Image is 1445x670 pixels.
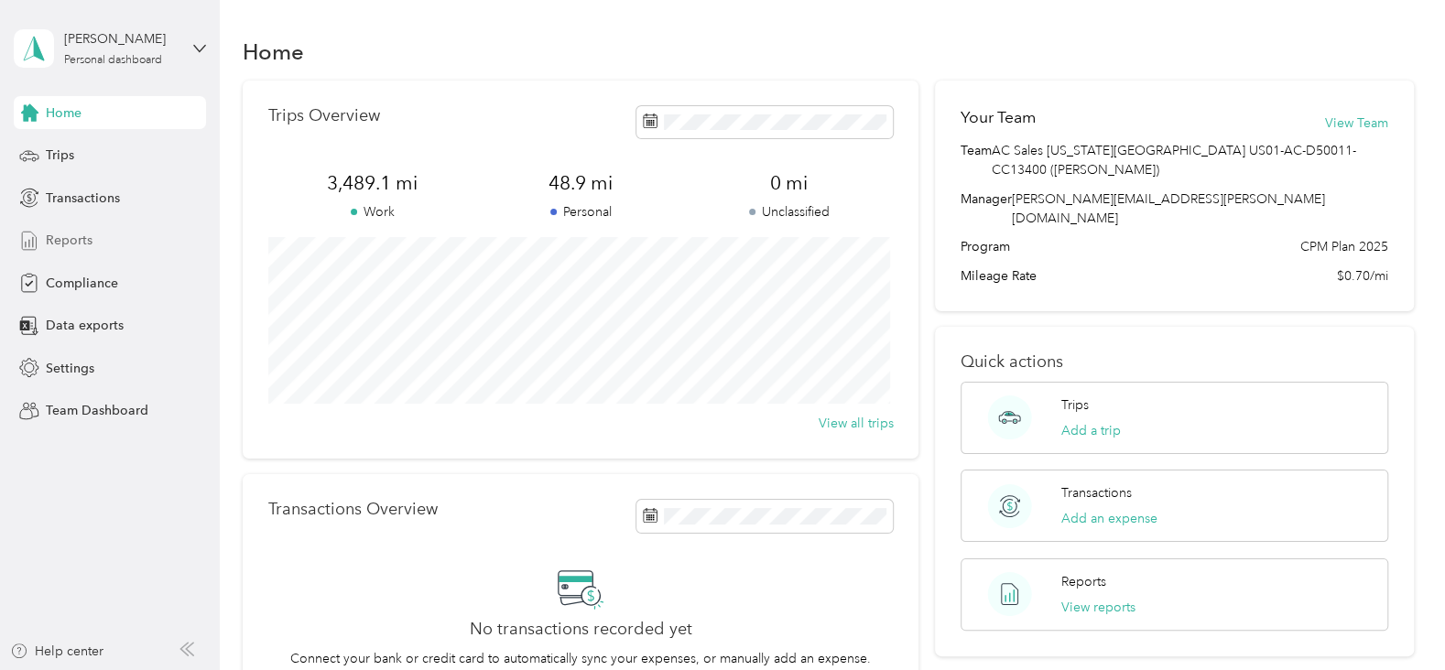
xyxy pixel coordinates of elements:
[1060,421,1120,440] button: Add a trip
[46,189,120,208] span: Transactions
[685,202,894,222] p: Unclassified
[46,146,74,165] span: Trips
[961,106,1036,129] h2: Your Team
[1012,191,1325,226] span: [PERSON_NAME][EMAIL_ADDRESS][PERSON_NAME][DOMAIN_NAME]
[268,500,438,519] p: Transactions Overview
[961,237,1010,256] span: Program
[46,103,81,123] span: Home
[992,141,1388,179] span: AC Sales [US_STATE][GEOGRAPHIC_DATA] US01-AC-D50011-CC13400 ([PERSON_NAME])
[268,170,477,196] span: 3,489.1 mi
[1060,509,1157,528] button: Add an expense
[1060,572,1105,591] p: Reports
[961,266,1037,286] span: Mileage Rate
[290,649,871,668] p: Connect your bank or credit card to automatically sync your expenses, or manually add an expense.
[46,401,148,420] span: Team Dashboard
[1337,266,1388,286] span: $0.70/mi
[476,202,685,222] p: Personal
[268,106,380,125] p: Trips Overview
[1060,483,1131,502] p: Transactions
[46,231,92,250] span: Reports
[1060,395,1088,415] p: Trips
[961,189,1012,228] span: Manager
[46,316,124,335] span: Data exports
[10,642,103,661] button: Help center
[961,352,1388,372] p: Quick actions
[1060,598,1135,617] button: View reports
[476,170,685,196] span: 48.9 mi
[961,141,992,179] span: Team
[1325,113,1388,133] button: View Team
[818,414,893,433] button: View all trips
[64,55,162,66] div: Personal dashboard
[268,202,477,222] p: Work
[64,29,179,49] div: [PERSON_NAME]
[1342,567,1445,670] iframe: Everlance-gr Chat Button Frame
[1300,237,1388,256] span: CPM Plan 2025
[243,42,304,61] h1: Home
[46,274,118,293] span: Compliance
[685,170,894,196] span: 0 mi
[46,359,94,378] span: Settings
[470,620,692,639] h2: No transactions recorded yet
